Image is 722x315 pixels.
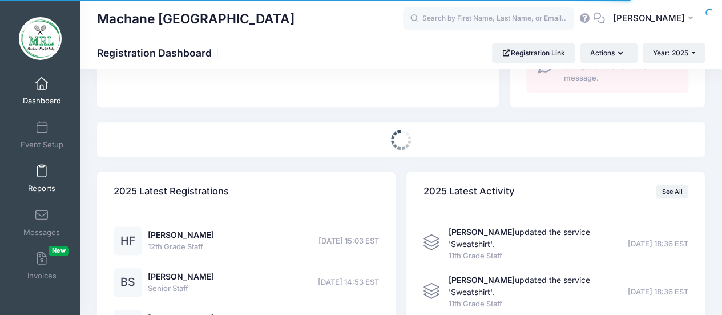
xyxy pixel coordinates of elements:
strong: [PERSON_NAME] [449,275,515,285]
a: Dashboard [15,71,69,111]
a: HF [114,237,142,246]
a: Event Setup [15,115,69,155]
span: [DATE] 14:53 EST [318,277,379,288]
a: [PERSON_NAME] [148,272,214,281]
h4: 2025 Latest Registrations [114,176,229,208]
h4: 2025 Latest Activity [423,176,515,208]
a: Reports [15,158,69,198]
img: Machane Racket Lake [19,17,62,60]
span: Compose an email or text message. [563,61,675,83]
button: [PERSON_NAME] [605,6,705,32]
span: 11th Grade Staff [449,298,624,310]
a: See All [656,185,688,198]
span: [DATE] 15:03 EST [318,236,379,247]
span: 11th Grade Staff [449,250,624,262]
span: Messages [23,228,60,237]
a: [PERSON_NAME] [148,230,214,240]
a: InvoicesNew [15,246,69,286]
div: HF [114,226,142,255]
span: Dashboard [23,97,61,106]
a: Messages [15,202,69,242]
span: Year: 2025 [653,49,688,57]
span: Reports [28,184,55,194]
input: Search by First Name, Last Name, or Email... [403,7,574,30]
span: 12th Grade Staff [148,241,214,253]
span: updated the service 'Sweatshirt'. [449,275,590,297]
span: Senior Staff [148,283,214,294]
span: New [49,246,69,256]
button: Year: 2025 [643,43,705,63]
button: Actions [580,43,637,63]
span: [PERSON_NAME] [612,12,684,25]
a: BS [114,278,142,288]
span: updated the service 'Sweatshirt'. [449,227,590,249]
h1: Registration Dashboard [97,47,221,59]
h1: Machane [GEOGRAPHIC_DATA] [97,6,295,32]
span: [DATE] 18:36 EST [628,286,688,298]
span: Event Setup [21,140,63,150]
span: Invoices [27,272,57,281]
span: [DATE] 18:36 EST [628,238,688,250]
div: BS [114,268,142,297]
a: Registration Link [492,43,575,63]
strong: [PERSON_NAME] [449,227,515,237]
